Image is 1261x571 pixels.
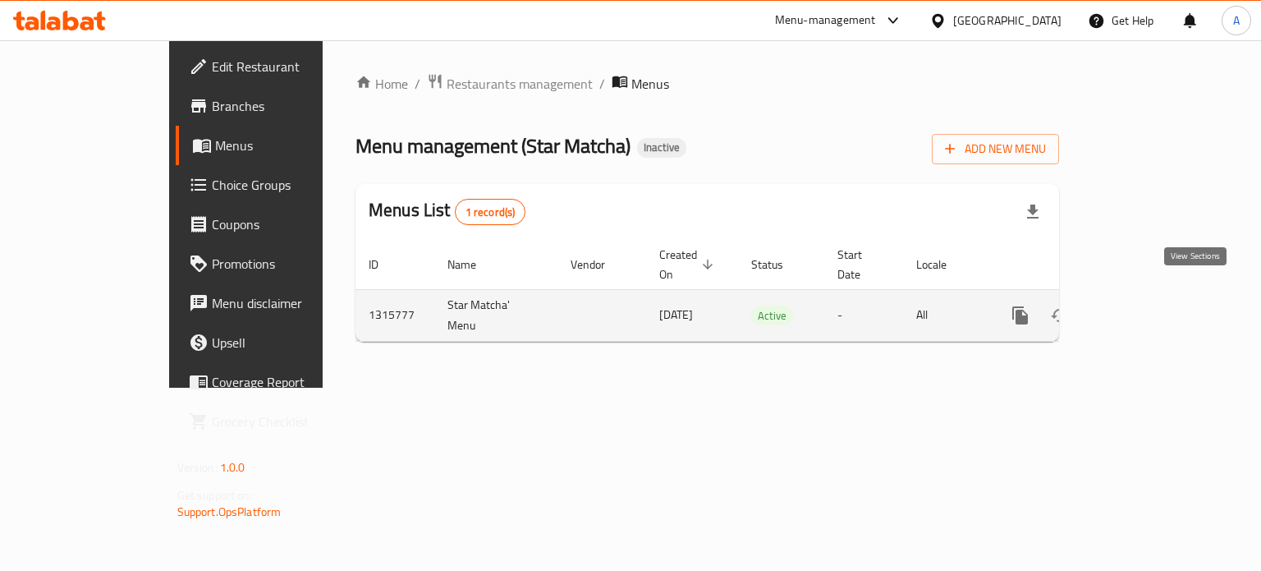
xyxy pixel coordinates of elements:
[631,74,669,94] span: Menus
[212,372,367,392] span: Coverage Report
[637,140,686,154] span: Inactive
[212,293,367,313] span: Menu disclaimer
[751,255,805,274] span: Status
[369,255,400,274] span: ID
[659,304,693,325] span: [DATE]
[355,73,1059,94] nav: breadcrumb
[571,255,626,274] span: Vendor
[434,289,557,341] td: Star Matcha' Menu
[824,289,903,341] td: -
[176,86,380,126] a: Branches
[176,402,380,441] a: Grocery Checklist
[212,57,367,76] span: Edit Restaurant
[932,134,1059,164] button: Add New Menu
[953,12,1062,30] div: [GEOGRAPHIC_DATA]
[751,306,793,325] div: Active
[837,245,883,284] span: Start Date
[903,289,988,341] td: All
[176,126,380,165] a: Menus
[659,245,718,284] span: Created On
[599,74,605,94] li: /
[355,289,434,341] td: 1315777
[355,74,408,94] a: Home
[176,165,380,205] a: Choice Groups
[988,240,1172,290] th: Actions
[212,333,367,352] span: Upsell
[447,255,498,274] span: Name
[355,240,1172,342] table: enhanced table
[369,198,525,225] h2: Menus List
[456,205,525,220] span: 1 record(s)
[751,306,793,325] span: Active
[415,74,420,94] li: /
[177,457,218,478] span: Version:
[447,74,593,94] span: Restaurants management
[177,485,253,506] span: Get support on:
[177,501,282,523] a: Support.OpsPlatform
[1040,296,1080,335] button: Change Status
[212,214,367,234] span: Coupons
[637,138,686,158] div: Inactive
[176,323,380,362] a: Upsell
[220,457,245,478] span: 1.0.0
[1233,12,1240,30] span: A
[212,412,367,431] span: Grocery Checklist
[176,244,380,283] a: Promotions
[945,139,1046,159] span: Add New Menu
[212,254,367,274] span: Promotions
[176,283,380,323] a: Menu disclaimer
[176,205,380,244] a: Coupons
[427,73,593,94] a: Restaurants management
[916,255,968,274] span: Locale
[212,175,367,195] span: Choice Groups
[176,47,380,86] a: Edit Restaurant
[775,11,876,30] div: Menu-management
[176,362,380,402] a: Coverage Report
[355,127,630,164] span: Menu management ( Star Matcha )
[212,96,367,116] span: Branches
[1001,296,1040,335] button: more
[215,136,367,155] span: Menus
[1013,192,1052,232] div: Export file
[455,199,526,225] div: Total records count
